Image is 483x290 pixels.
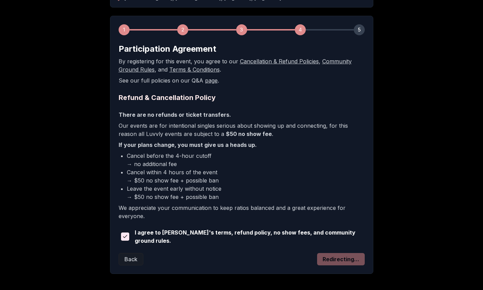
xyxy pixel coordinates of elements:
[236,24,247,35] div: 3
[177,24,188,35] div: 2
[169,66,220,73] a: Terms & Conditions
[119,57,365,74] p: By registering for this event, you agree to our , , and .
[119,253,143,265] button: Back
[127,185,365,201] li: Leave the event early without notice → $50 no show fee + possible ban
[119,141,365,149] p: If your plans change, you must give us a heads up.
[119,93,365,102] h2: Refund & Cancellation Policy
[240,58,319,65] a: Cancellation & Refund Policies
[119,76,365,85] p: See our full policies on our Q&A .
[295,24,306,35] div: 4
[226,130,272,137] b: $50 no show fee
[135,228,365,245] span: I agree to [PERSON_NAME]'s terms, refund policy, no show fees, and community ground rules.
[119,111,365,119] p: There are no refunds or ticket transfers.
[127,168,365,185] li: Cancel within 4 hours of the event → $50 no show fee + possible ban
[119,24,130,35] div: 1
[119,43,365,54] h2: Participation Agreement
[127,152,365,168] li: Cancel before the 4-hour cutoff → no additional fee
[205,77,218,84] a: page
[119,122,365,138] p: Our events are for intentional singles serious about showing up and connecting, for this reason a...
[354,24,365,35] div: 5
[119,204,365,220] p: We appreciate your communication to keep ratios balanced and a great experience for everyone.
